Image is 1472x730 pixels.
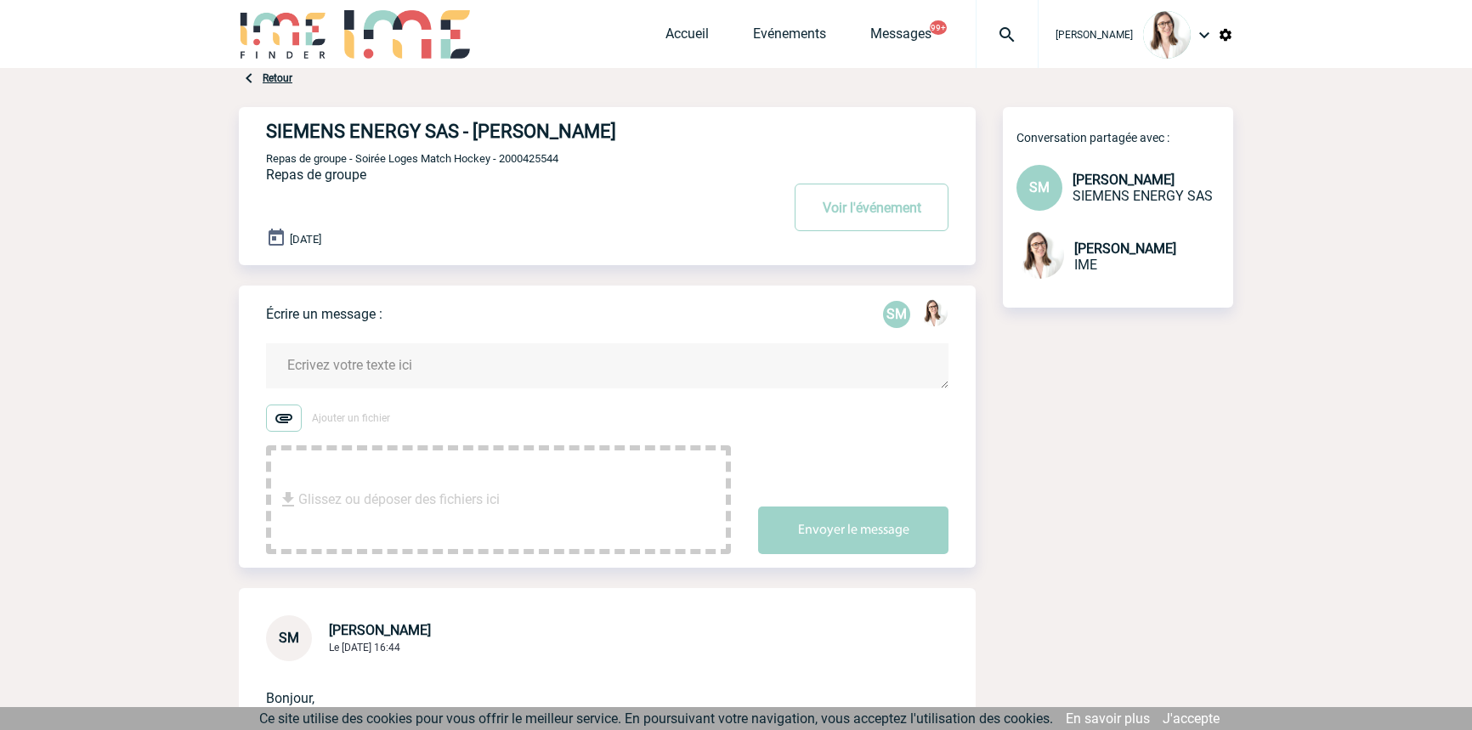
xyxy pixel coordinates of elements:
[266,306,382,322] p: Écrire un message :
[329,642,400,654] span: Le [DATE] 16:44
[1016,131,1233,144] p: Conversation partagée avec :
[1074,257,1097,273] span: IME
[665,25,709,49] a: Accueil
[920,299,948,326] img: 122719-0.jpg
[870,25,931,49] a: Messages
[298,457,500,542] span: Glissez ou déposer des fichiers ici
[239,10,327,59] img: IME-Finder
[1016,231,1064,279] img: 122719-0.jpg
[795,184,948,231] button: Voir l'événement
[278,489,298,510] img: file_download.svg
[1066,710,1150,727] a: En savoir plus
[758,506,948,554] button: Envoyer le message
[920,299,948,330] div: Bérengère LEMONNIER
[266,121,729,142] h4: SIEMENS ENERGY SAS - [PERSON_NAME]
[279,630,299,646] span: SM
[1163,710,1220,727] a: J'accepte
[930,20,947,35] button: 99+
[1029,179,1050,195] span: SM
[1074,241,1176,257] span: [PERSON_NAME]
[329,622,431,638] span: [PERSON_NAME]
[263,72,292,84] a: Retour
[266,167,366,183] span: Repas de groupe
[1143,11,1191,59] img: 122719-0.jpg
[1056,29,1133,41] span: [PERSON_NAME]
[883,301,910,328] p: SM
[290,233,321,246] span: [DATE]
[883,301,910,328] div: Sandra MUSTO
[312,412,390,424] span: Ajouter un fichier
[753,25,826,49] a: Evénements
[1073,188,1213,204] span: SIEMENS ENERGY SAS
[1073,172,1175,188] span: [PERSON_NAME]
[259,710,1053,727] span: Ce site utilise des cookies pour vous offrir le meilleur service. En poursuivant votre navigation...
[266,152,558,165] span: Repas de groupe - Soirée Loges Match Hockey - 2000425544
